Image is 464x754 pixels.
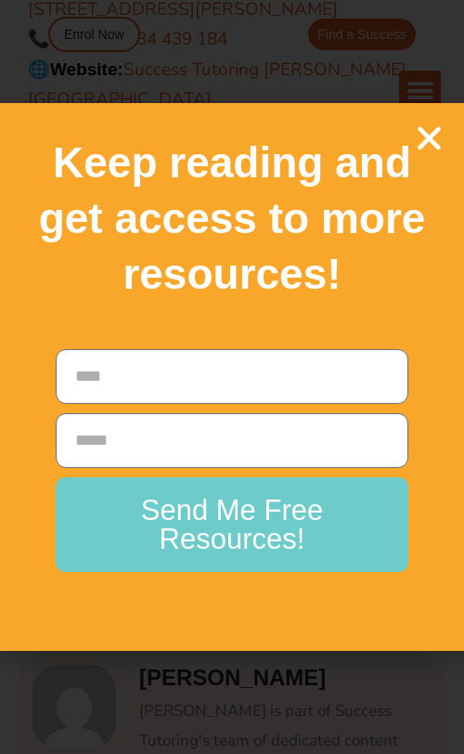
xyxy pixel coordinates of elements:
[93,496,371,553] span: Send Me Free Resources!
[413,122,445,154] a: Close
[56,477,408,572] button: Send Me Free Resources!
[32,136,432,302] h2: Keep reading and get access to more resources!
[56,349,408,581] form: New Form
[146,544,464,754] iframe: Chat Widget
